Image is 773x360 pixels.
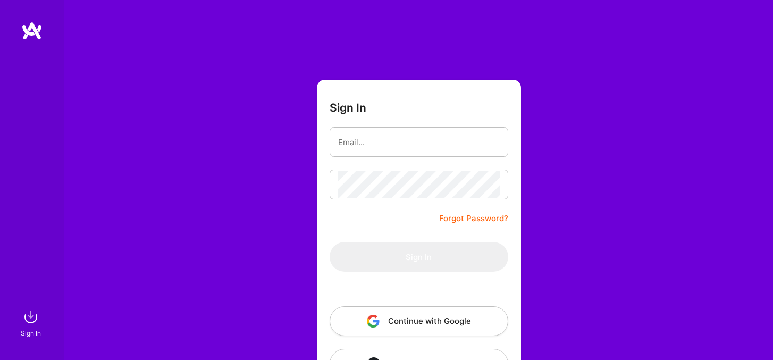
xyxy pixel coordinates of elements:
img: icon [367,315,380,328]
input: Email... [338,129,500,156]
img: logo [21,21,43,40]
div: Sign In [21,328,41,339]
img: sign in [20,306,41,328]
button: Continue with Google [330,306,508,336]
button: Sign In [330,242,508,272]
h3: Sign In [330,101,366,114]
a: Forgot Password? [439,212,508,225]
a: sign inSign In [22,306,41,339]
